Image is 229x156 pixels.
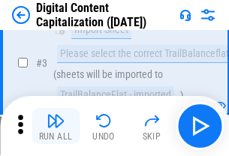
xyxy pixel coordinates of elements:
[12,6,30,24] img: Back
[188,114,212,138] img: Main button
[199,6,217,24] img: Settings menu
[128,108,176,144] button: Skip
[143,132,161,141] div: Skip
[39,132,73,141] div: Run All
[80,108,128,144] button: Undo
[57,86,174,104] div: TrailBalanceFlat - imported
[36,57,47,69] span: # 3
[47,112,65,130] img: Run All
[36,1,173,29] div: Digital Content Capitalization ([DATE])
[92,132,115,141] div: Undo
[179,9,191,21] img: Support
[71,21,131,39] div: Import Sheet
[143,112,161,130] img: Skip
[95,112,113,130] img: Undo
[32,108,80,144] button: Run All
